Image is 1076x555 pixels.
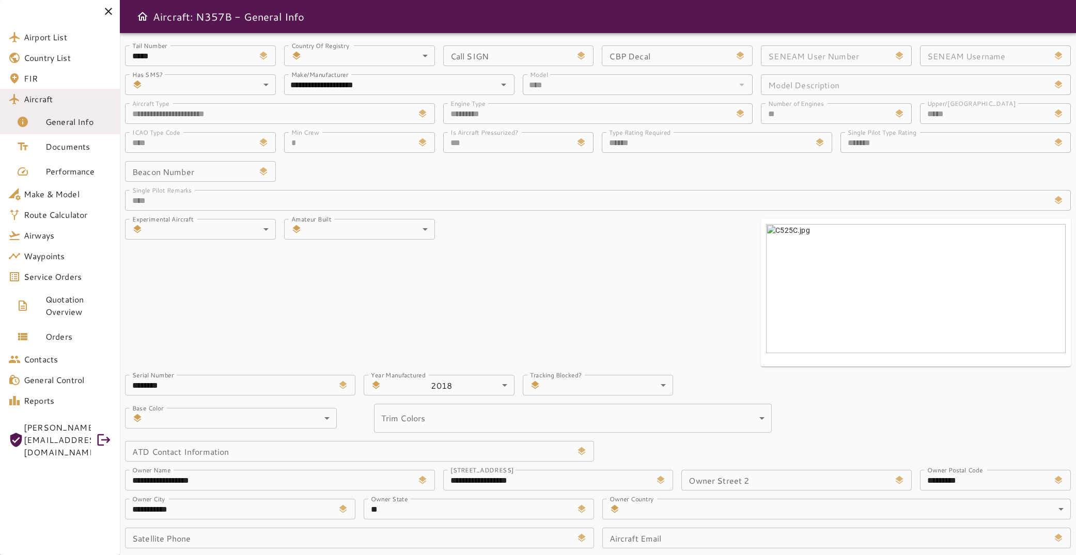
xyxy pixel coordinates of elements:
span: Aircraft [24,93,112,105]
label: Amateur Built [291,214,331,223]
label: Min Crew [291,128,319,136]
label: Has SMS? [132,70,163,78]
span: Performance [45,165,112,178]
div: ​ [306,219,435,240]
span: Waypoints [24,250,112,262]
label: Base Color [132,403,163,412]
label: Upper/[GEOGRAPHIC_DATA] [927,99,1016,107]
label: Country Of Registry [291,41,349,50]
label: Owner Postal Code [927,465,983,474]
span: Quotation Overview [45,293,112,318]
label: Number of Engines [768,99,824,107]
span: FIR [24,72,112,85]
div: ​ [374,404,772,433]
div: ​ [147,219,276,240]
label: Owner Name [132,465,171,474]
label: Experimental Aircraft [132,214,194,223]
span: Route Calculator [24,209,112,221]
div: ​ [306,45,435,66]
div: ​ [624,499,1071,519]
label: Engine Type [450,99,486,107]
label: Owner Country [610,494,653,503]
span: Make & Model [24,188,112,200]
label: Owner State [371,494,408,503]
label: Model [530,70,548,78]
label: Single Pilot Remarks [132,185,192,194]
div: 2018 [385,375,514,395]
label: Tail Number [132,41,167,50]
div: ​ [147,408,337,429]
label: Aircraft Type [132,99,169,107]
span: Airport List [24,31,112,43]
button: Open [496,77,511,92]
label: ICAO Type Code [132,128,180,136]
label: Make/Manufacturer [291,70,349,78]
label: Single Pilot Type Rating [848,128,916,136]
label: Tracking Blocked? [530,370,582,379]
h6: Aircraft: N357B - General Info [153,8,305,25]
label: Owner City [132,494,165,503]
span: Service Orders [24,271,112,283]
span: Contacts [24,353,112,366]
div: ​ [544,375,674,395]
button: Open drawer [132,6,153,27]
span: Orders [45,330,112,343]
span: Reports [24,394,112,407]
label: Is Aircraft Pressurized? [450,128,518,136]
span: General Control [24,374,112,386]
label: Year Manufactured [371,370,426,379]
label: [STREET_ADDRESS] [450,465,514,474]
label: Serial Number [132,370,174,379]
img: C525C.jpg [766,224,1066,353]
span: General Info [45,116,112,128]
div: ​ [147,74,276,95]
span: Documents [45,140,112,153]
label: Type Rating Required [609,128,670,136]
span: Airways [24,229,112,242]
span: [PERSON_NAME][EMAIL_ADDRESS][DOMAIN_NAME] [24,421,91,458]
span: Country List [24,52,112,64]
